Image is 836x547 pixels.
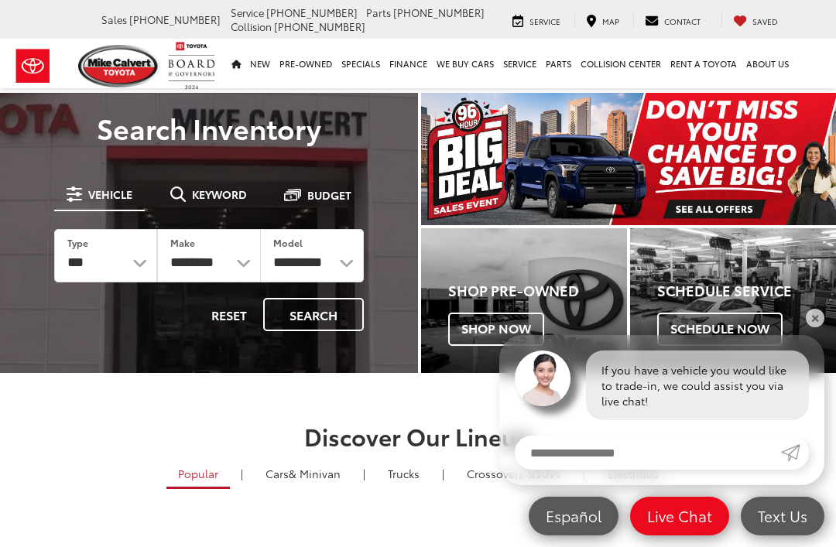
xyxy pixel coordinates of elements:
[602,15,619,27] span: Map
[266,5,358,19] span: [PHONE_NUMBER]
[541,39,576,88] a: Parts
[630,228,836,372] div: Toyota
[515,350,570,406] img: Agent profile photo
[501,13,572,28] a: Service
[88,189,132,200] span: Vehicle
[275,39,337,88] a: Pre-Owned
[432,39,499,88] a: WE BUY CARS
[586,350,809,420] div: If you have a vehicle you would like to trade-in, we could assist you via live chat!
[273,236,303,249] label: Model
[538,506,609,525] span: Español
[657,313,783,345] span: Schedule Now
[129,12,221,26] span: [PHONE_NUMBER]
[752,15,778,27] span: Saved
[421,93,836,225] img: Big Deal Sales Event
[750,506,815,525] span: Text Us
[33,112,385,143] h3: Search Inventory
[67,236,88,249] label: Type
[576,39,666,88] a: Collision Center
[741,497,824,535] a: Text Us
[742,39,793,88] a: About Us
[529,15,560,27] span: Service
[515,436,781,470] input: Enter your message
[639,506,720,525] span: Live Chat
[448,283,627,299] h4: Shop Pre-Owned
[231,19,272,33] span: Collision
[54,423,782,449] h2: Discover Our Lineup
[421,93,836,225] section: Carousel section with vehicle pictures - may contain disclaimers.
[4,41,62,91] img: Toyota
[630,497,729,535] a: Live Chat
[421,228,627,372] a: Shop Pre-Owned Shop Now
[438,466,448,481] li: |
[657,283,836,299] h4: Schedule Service
[231,5,264,19] span: Service
[192,189,247,200] span: Keyword
[170,236,195,249] label: Make
[227,39,245,88] a: Home
[448,313,544,345] span: Shop Now
[393,5,485,19] span: [PHONE_NUMBER]
[455,460,572,487] a: SUVs
[274,19,365,33] span: [PHONE_NUMBER]
[263,298,364,331] button: Search
[499,39,541,88] a: Service
[78,45,160,87] img: Mike Calvert Toyota
[664,15,701,27] span: Contact
[101,12,127,26] span: Sales
[421,228,627,372] div: Toyota
[245,39,275,88] a: New
[376,460,431,487] a: Trucks
[721,13,790,28] a: My Saved Vehicles
[467,466,535,481] span: Crossovers &
[337,39,385,88] a: Specials
[359,466,369,481] li: |
[289,466,341,481] span: & Minivan
[254,460,352,487] a: Cars
[421,93,836,225] div: carousel slide number 1 of 1
[529,497,618,535] a: Español
[633,13,712,28] a: Contact
[781,436,809,470] a: Submit
[307,190,351,200] span: Budget
[630,228,836,372] a: Schedule Service Schedule Now
[666,39,742,88] a: Rent a Toyota
[574,13,631,28] a: Map
[366,5,391,19] span: Parts
[198,298,260,331] button: Reset
[385,39,432,88] a: Finance
[237,466,247,481] li: |
[166,460,230,489] a: Popular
